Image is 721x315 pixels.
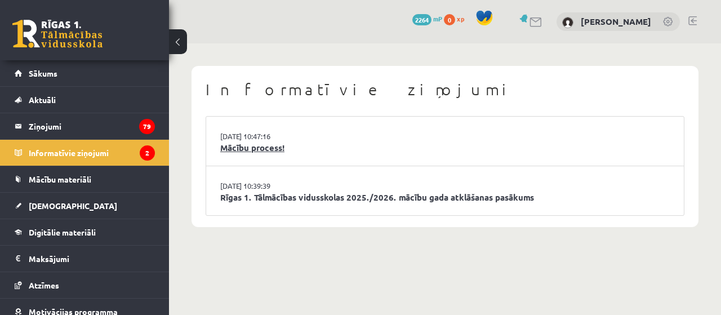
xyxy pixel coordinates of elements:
[29,68,57,78] span: Sākums
[220,131,305,142] a: [DATE] 10:47:16
[15,272,155,298] a: Atzīmes
[457,14,464,23] span: xp
[15,219,155,245] a: Digitālie materiāli
[140,145,155,161] i: 2
[15,246,155,272] a: Maksājumi
[15,60,155,86] a: Sākums
[412,14,431,25] span: 2264
[562,17,573,28] img: Aleksandrs Maļcevs
[15,140,155,166] a: Informatīvie ziņojumi2
[12,20,103,48] a: Rīgas 1. Tālmācības vidusskola
[581,16,651,27] a: [PERSON_NAME]
[220,180,305,192] a: [DATE] 10:39:39
[29,113,155,139] legend: Ziņojumi
[206,80,684,99] h1: Informatīvie ziņojumi
[29,95,56,105] span: Aktuāli
[15,87,155,113] a: Aktuāli
[139,119,155,134] i: 79
[29,227,96,237] span: Digitālie materiāli
[220,141,670,154] a: Mācību process!
[15,166,155,192] a: Mācību materiāli
[29,246,155,272] legend: Maksājumi
[15,113,155,139] a: Ziņojumi79
[412,14,442,23] a: 2264 mP
[444,14,455,25] span: 0
[220,191,670,204] a: Rīgas 1. Tālmācības vidusskolas 2025./2026. mācību gada atklāšanas pasākums
[29,174,91,184] span: Mācību materiāli
[29,280,59,290] span: Atzīmes
[444,14,470,23] a: 0 xp
[15,193,155,219] a: [DEMOGRAPHIC_DATA]
[29,140,155,166] legend: Informatīvie ziņojumi
[29,201,117,211] span: [DEMOGRAPHIC_DATA]
[433,14,442,23] span: mP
